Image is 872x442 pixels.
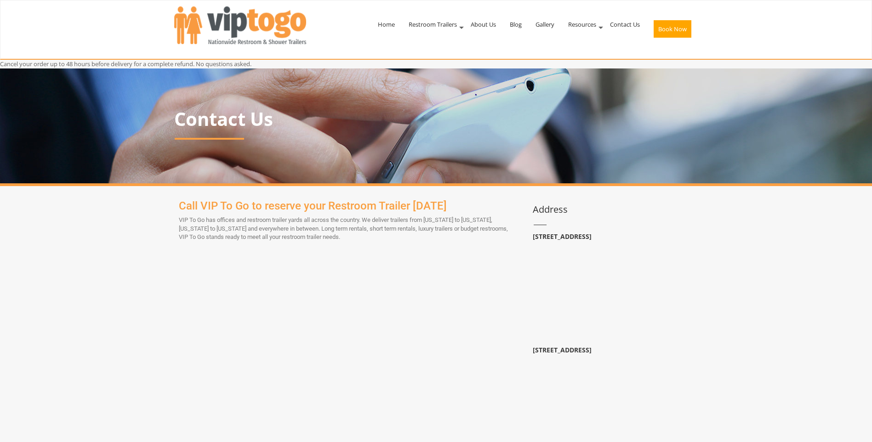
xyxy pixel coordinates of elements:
[174,109,698,129] p: Contact Us
[654,20,691,38] button: Book Now
[464,0,503,48] a: About Us
[533,346,592,354] b: [STREET_ADDRESS]
[533,232,592,241] b: [STREET_ADDRESS]
[561,0,603,48] a: Resources
[179,200,514,242] div: VIP To Go has offices and restroom trailer yards all across the country. We deliver trailers from...
[179,200,514,212] h1: Call VIP To Go to reserve your Restroom Trailer [DATE]
[647,0,698,57] a: Book Now
[402,0,464,48] a: Restroom Trailers
[533,204,698,215] h3: Address
[371,0,402,48] a: Home
[503,0,529,48] a: Blog
[174,6,306,44] img: VIPTOGO
[529,0,561,48] a: Gallery
[603,0,647,48] a: Contact Us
